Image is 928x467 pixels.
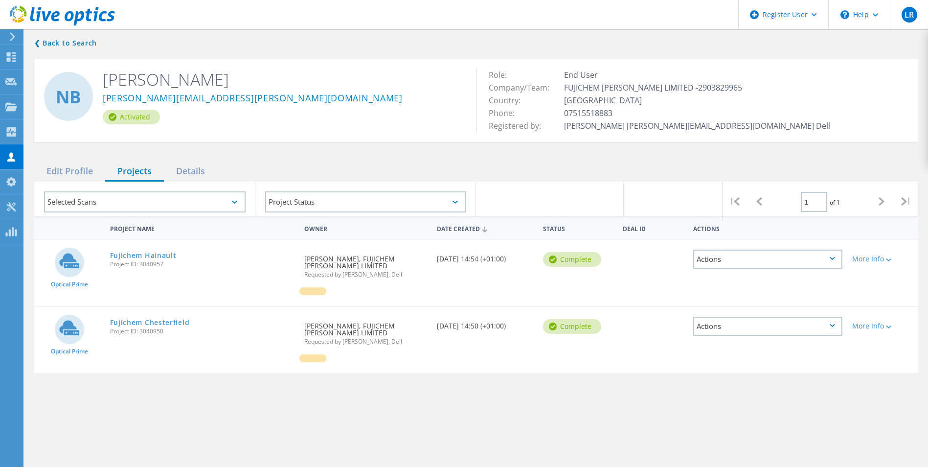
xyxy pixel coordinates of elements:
div: Actions [688,219,847,237]
div: Edit Profile [34,162,105,182]
div: Date Created [432,219,538,237]
span: Requested by [PERSON_NAME], Dell [304,339,427,345]
span: FUJICHEM [PERSON_NAME] LIMITED -2903829965 [564,82,752,93]
div: Project Status [265,191,467,212]
div: Actions [693,250,842,269]
span: Role: [489,70,517,80]
div: Deal Id [618,219,689,237]
a: Back to search [34,37,97,49]
div: Owner [299,219,432,237]
div: Status [538,219,618,237]
h2: [PERSON_NAME] [103,69,461,90]
td: [PERSON_NAME] [PERSON_NAME][EMAIL_ADDRESS][DOMAIN_NAME] Dell [562,119,833,132]
div: More Info [852,323,913,329]
div: [PERSON_NAME], FUJICHEM [PERSON_NAME] LIMITED [299,240,432,287]
div: More Info [852,256,913,262]
span: of 1 [830,198,840,207]
span: Phone: [489,108,524,118]
span: Project ID: 3040957 [110,261,295,267]
div: | [723,182,747,221]
div: Activated [103,110,160,124]
td: End User [562,69,833,81]
div: | [894,182,918,221]
a: Fujichem Chesterfield [110,319,190,326]
span: LR [905,11,914,19]
span: NB [56,88,81,105]
span: Project ID: 3040950 [110,328,295,334]
a: Fujichem Hainault [110,252,177,259]
div: Complete [543,252,601,267]
span: Registered by: [489,120,551,131]
span: Company/Team: [489,82,559,93]
td: 07515518883 [562,107,833,119]
span: Country: [489,95,530,106]
div: [DATE] 14:54 (+01:00) [432,240,538,272]
div: Actions [693,317,842,336]
svg: \n [840,10,849,19]
div: [PERSON_NAME], FUJICHEM [PERSON_NAME] LIMITED [299,307,432,354]
span: Requested by [PERSON_NAME], Dell [304,272,427,278]
td: [GEOGRAPHIC_DATA] [562,94,833,107]
span: Optical Prime [51,349,88,354]
div: Selected Scans [44,191,246,212]
div: Project Name [105,219,300,237]
a: Live Optics Dashboard [10,21,115,27]
div: Details [164,162,217,182]
div: Complete [543,319,601,334]
div: Projects [105,162,164,182]
div: [DATE] 14:50 (+01:00) [432,307,538,339]
span: Optical Prime [51,281,88,287]
a: [PERSON_NAME][EMAIL_ADDRESS][PERSON_NAME][DOMAIN_NAME] [103,93,403,104]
